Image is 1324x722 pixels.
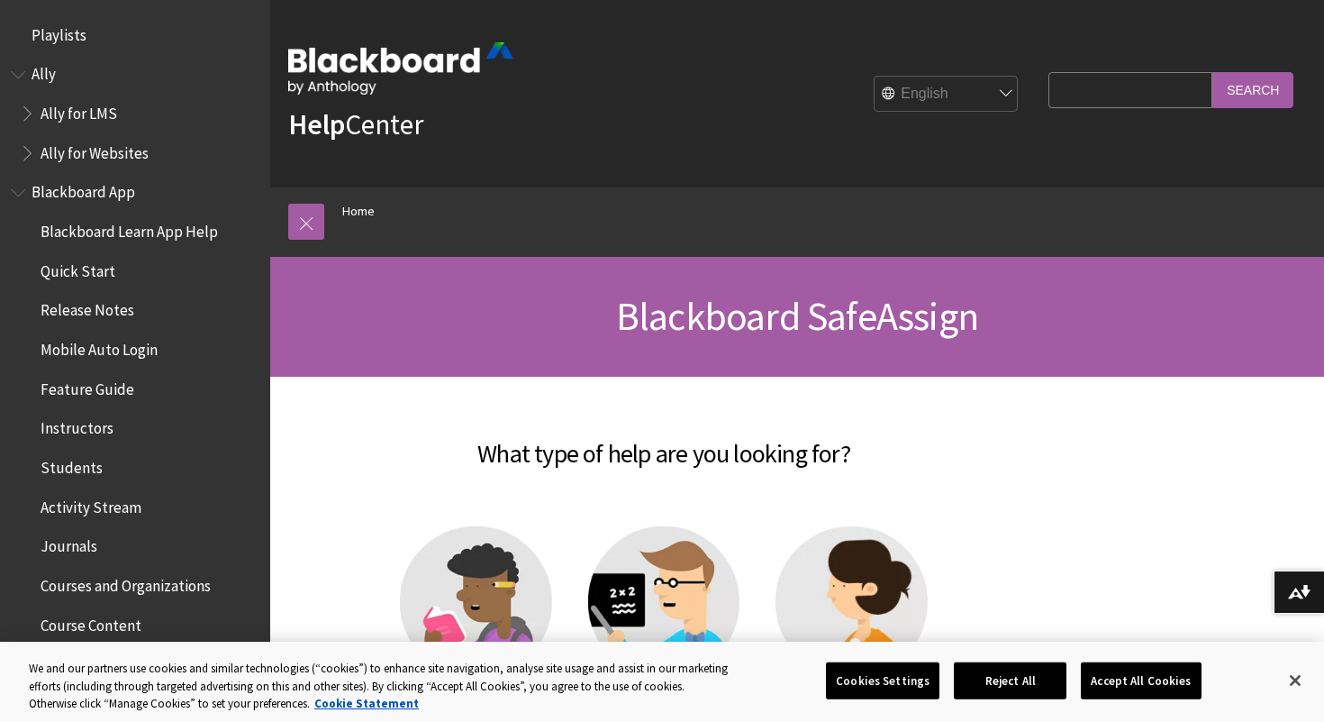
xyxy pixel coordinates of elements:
[32,178,135,202] span: Blackboard App
[616,291,978,341] span: Blackboard SafeAssign
[1212,72,1293,107] input: Search
[400,526,552,679] img: Student help
[826,662,939,699] button: Cookies Settings
[775,526,928,720] a: Administrator help Administrator
[342,200,375,223] a: Home
[32,20,86,44] span: Playlists
[41,610,141,635] span: Course Content
[41,216,218,241] span: Blackboard Learn App Help
[41,334,158,359] span: Mobile Auto Login
[41,532,97,556] span: Journals
[11,20,259,50] nav: Book outline for Playlists
[11,59,259,169] nav: Book outline for Anthology Ally Help
[400,526,552,720] a: Student help Student
[41,571,211,595] span: Courses and Organizations
[588,526,740,679] img: Instructor help
[775,526,928,679] img: Administrator help
[314,696,419,711] a: More information about your privacy, opens in a new tab
[41,452,103,477] span: Students
[41,256,115,280] span: Quick Start
[288,413,1039,472] h2: What type of help are you looking for?
[288,106,423,142] a: HelpCenter
[32,59,56,84] span: Ally
[954,662,1066,699] button: Reject All
[588,526,740,720] a: Instructor help Instructor
[29,660,729,713] div: We and our partners use cookies and similar technologies (“cookies”) to enhance site navigation, ...
[288,42,513,95] img: Blackboard by Anthology
[41,414,113,438] span: Instructors
[288,106,345,142] strong: Help
[875,77,1019,113] select: Site Language Selector
[41,98,117,123] span: Ally for LMS
[41,296,134,320] span: Release Notes
[41,138,149,162] span: Ally for Websites
[1081,662,1201,699] button: Accept All Cookies
[1275,661,1315,700] button: Close
[41,492,141,516] span: Activity Stream
[41,374,134,398] span: Feature Guide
